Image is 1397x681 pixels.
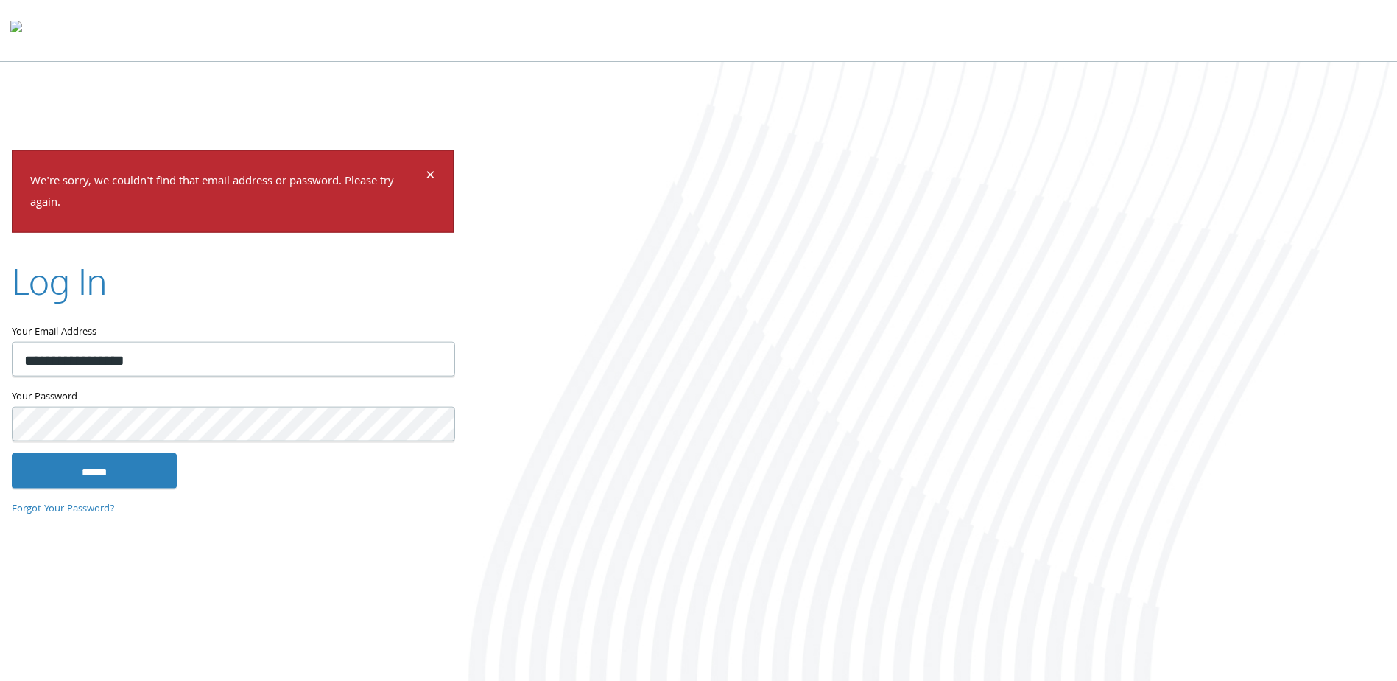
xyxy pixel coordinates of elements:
[12,501,115,517] a: Forgot Your Password?
[426,163,435,192] span: ×
[10,15,22,45] img: todyl-logo-dark.svg
[12,256,107,305] h2: Log In
[30,172,423,214] p: We're sorry, we couldn't find that email address or password. Please try again.
[12,388,454,406] label: Your Password
[426,169,435,186] button: Dismiss alert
